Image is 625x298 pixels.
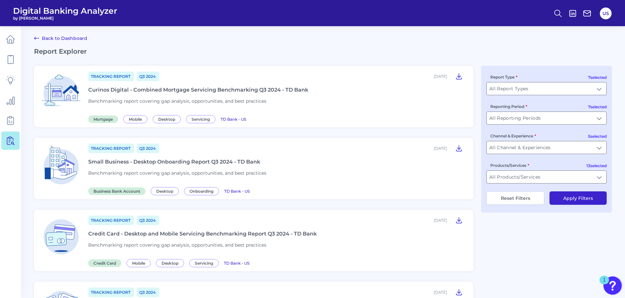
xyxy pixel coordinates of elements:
[603,276,622,295] button: Open Resource Center, 1 new notification
[88,87,308,93] div: Curinos Digital - Combined Mortgage Servicing Benchmarking Q3 2024 - TD Bank
[549,191,607,205] button: Apply Filters
[186,115,215,123] span: Servicing
[88,231,317,237] div: Credit Card - Desktop and Mobile Servicing Benchmarking Report Q3 2024 - TD Bank
[184,188,222,194] a: Onboarding
[184,187,219,195] span: Onboarding
[603,280,606,289] div: 1
[490,133,536,138] label: Channel & Experience
[434,74,447,79] div: [DATE]
[137,288,159,297] a: Q3 2024
[224,261,249,266] span: TD Bank - US
[151,187,179,195] span: Desktop
[434,146,447,151] div: [DATE]
[39,215,83,259] img: Credit Card
[189,260,221,266] a: Servicing
[224,260,249,266] a: TD Bank - US
[490,163,529,168] label: Products/Services
[39,71,83,115] img: Mortgage
[153,116,183,122] a: Desktop
[123,115,147,123] span: Mobile
[156,260,187,266] a: Desktop
[88,115,118,123] span: Mortgage
[88,98,266,104] span: Benchmarking report covering gap analysis, opportunities, and best practices
[224,188,250,194] a: TD Bank - US
[490,104,527,109] label: Reporting Period
[137,72,159,81] a: Q3 2024
[88,188,148,194] a: Business Bank Account
[88,288,134,297] a: Tracking Report
[88,187,145,195] span: Business Bank Account
[186,116,218,122] a: Servicing
[486,191,544,205] button: Reset Filters
[88,242,266,248] span: Benchmarking report covering gap analysis, opportunities, and best practices
[88,159,260,165] div: Small Business - Desktop Onboarding Report Q3 2024 - TD Bank
[452,215,465,225] button: Credit Card - Desktop and Mobile Servicing Benchmarking Report Q3 2024 - TD Bank
[151,188,181,194] a: Desktop
[88,216,134,225] a: Tracking Report
[221,116,246,122] a: TD Bank - US
[137,216,159,225] a: Q3 2024
[221,117,246,122] span: TD Bank - US
[34,34,87,42] a: Back to Dashboard
[88,116,121,122] a: Mortgage
[88,170,266,176] span: Benchmarking report covering gap analysis, opportunities, and best practices
[156,259,184,267] span: Desktop
[137,144,159,153] a: Q3 2024
[490,75,517,79] label: Report Type
[88,72,134,81] a: Tracking Report
[452,143,465,153] button: Small Business - Desktop Onboarding Report Q3 2024 - TD Bank
[13,6,117,16] span: Digital Banking Analyzer
[452,71,465,81] button: Curinos Digital - Combined Mortgage Servicing Benchmarking Q3 2024 - TD Bank
[452,287,465,297] button: Retail Checking - Desktop Servicing Update Report Q3 2024 - TD Bank
[153,115,181,123] span: Desktop
[88,259,121,267] span: Credit Card
[13,16,117,21] span: by [PERSON_NAME]
[127,260,153,266] a: Mobile
[434,290,447,295] div: [DATE]
[189,259,219,267] span: Servicing
[224,189,250,194] span: TD Bank - US
[127,259,151,267] span: Mobile
[88,144,134,153] a: Tracking Report
[88,260,124,266] a: Credit Card
[39,143,83,187] img: Business Bank Account
[34,47,612,55] h2: Report Explorer
[434,218,447,223] div: [DATE]
[123,116,150,122] a: Mobile
[600,8,612,19] button: US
